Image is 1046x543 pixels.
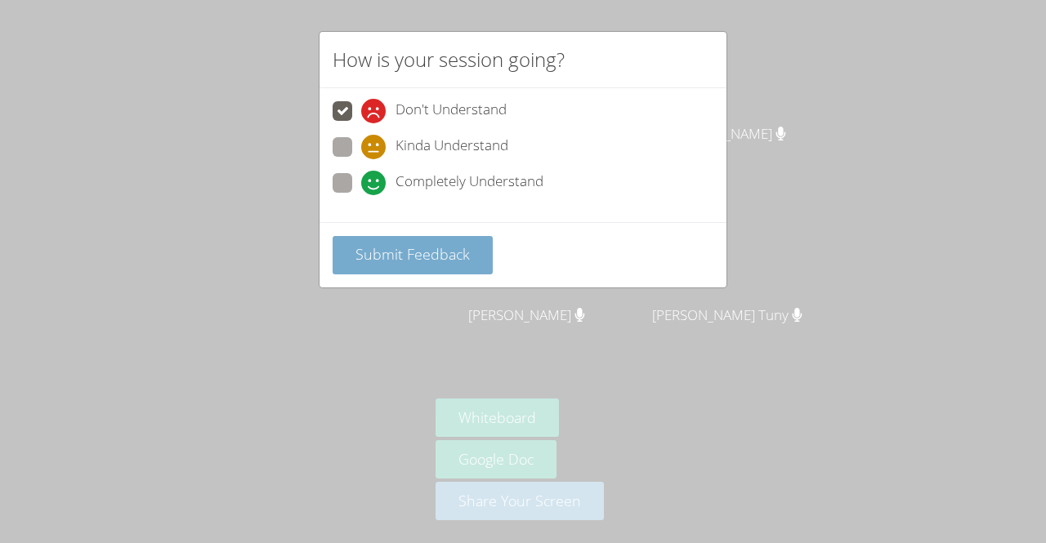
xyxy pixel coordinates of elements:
[396,171,543,195] span: Completely Understand
[333,45,565,74] h2: How is your session going?
[396,135,508,159] span: Kinda Understand
[355,244,470,264] span: Submit Feedback
[396,99,507,123] span: Don't Understand
[333,236,493,274] button: Submit Feedback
